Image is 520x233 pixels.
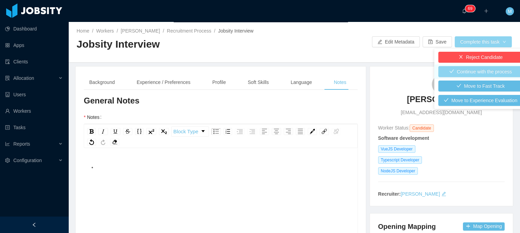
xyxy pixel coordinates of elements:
[484,9,489,13] i: icon: plus
[173,125,198,138] span: Block Type
[5,121,63,134] a: icon: profileTasks
[5,142,10,146] i: icon: line-chart
[159,128,169,135] div: Subscript
[306,126,318,137] div: rdw-color-picker
[465,5,475,12] sup: 69
[77,28,89,34] a: Home
[86,126,170,137] div: rdw-inline-control
[378,156,422,164] span: Typescript Developer
[378,125,410,131] span: Worker Status:
[242,75,274,90] div: Soft Skills
[84,124,358,148] div: rdw-toolbar
[235,128,245,135] div: Indent
[5,55,63,69] a: icon: auditClients
[211,128,221,135] div: Unordered
[455,36,512,47] button: Complete this taskicon: down
[284,128,293,135] div: Right
[463,222,505,231] button: icon: plusMap Opening
[84,114,104,120] label: Notes
[378,167,418,175] span: NodeJS Developer
[121,28,160,34] a: [PERSON_NAME]
[171,126,209,137] div: rdw-dropdown
[146,128,156,135] div: Superscript
[86,139,109,146] div: rdw-history-control
[111,128,120,135] div: Underline
[410,124,434,132] span: Candidate
[378,145,415,153] span: VueJS Developer
[13,75,34,81] span: Allocation
[5,88,63,101] a: icon: robotUsers
[218,28,253,34] span: Jobsity Interview
[109,139,121,146] div: rdw-remove-control
[407,94,476,109] a: [PERSON_NAME]
[96,28,114,34] a: Workers
[5,38,63,52] a: icon: appstoreApps
[99,139,107,146] div: Redo
[285,75,317,90] div: Language
[5,22,63,36] a: icon: pie-chartDashboard
[328,75,352,90] div: Notes
[260,128,269,135] div: Left
[5,76,10,81] i: icon: solution
[92,28,93,34] span: /
[320,128,329,135] div: Link
[378,191,401,197] strong: Recruiter:
[84,95,358,106] h3: General Notes
[123,128,132,135] div: Strikethrough
[167,28,211,34] a: Recruitment Process
[77,37,294,51] h2: Jobsity Interview
[378,135,429,141] strong: Software development
[207,75,231,90] div: Profile
[401,109,482,116] span: [EMAIL_ADDRESS][DOMAIN_NAME]
[468,5,470,12] p: 6
[248,128,257,135] div: Outdent
[224,128,232,135] div: Ordered
[210,126,258,137] div: rdw-list-control
[423,36,452,47] button: icon: saveSave
[470,5,472,12] p: 9
[13,158,42,163] span: Configuration
[441,192,446,196] i: icon: edit
[110,139,119,146] div: Remove
[5,104,63,118] a: icon: userWorkers
[170,126,210,137] div: rdw-block-control
[5,158,10,163] i: icon: setting
[87,128,96,135] div: Bold
[135,128,144,135] div: Monospace
[87,139,96,146] div: Undo
[401,191,440,197] a: [PERSON_NAME]
[258,126,306,137] div: rdw-textalign-control
[84,75,120,90] div: Background
[98,128,108,135] div: Italic
[214,28,215,34] span: /
[131,75,196,90] div: Experience / Preferences
[378,222,436,231] h4: Opening Mapping
[318,126,342,137] div: rdw-link-control
[407,94,476,105] h3: [PERSON_NAME]
[296,128,305,135] div: Justify
[332,128,341,135] div: Unlink
[163,28,164,34] span: /
[508,7,512,15] span: M
[13,141,30,147] span: Reports
[462,9,467,13] i: icon: bell
[117,28,118,34] span: /
[172,127,209,136] a: Block Type
[272,128,281,135] div: Center
[372,36,420,47] button: icon: editEdit Metadata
